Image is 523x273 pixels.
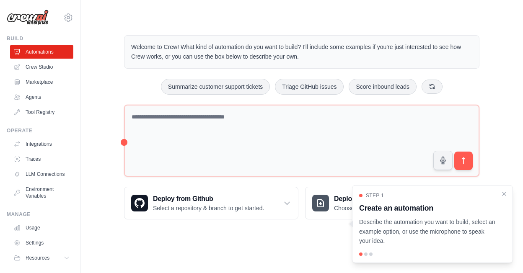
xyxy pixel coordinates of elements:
a: Settings [10,236,73,250]
a: Marketplace [10,75,73,89]
div: Build [7,35,73,42]
button: Score inbound leads [349,79,417,95]
a: Agents [10,90,73,104]
div: Manage [7,211,73,218]
a: Automations [10,45,73,59]
h3: Deploy from Github [153,194,264,204]
span: Step 1 [366,192,384,199]
p: Describe the automation you want to build, select an example option, or use the microphone to spe... [359,217,496,246]
h3: Create an automation [359,202,496,214]
a: Environment Variables [10,183,73,203]
a: Usage [10,221,73,234]
button: Triage GitHub issues [275,79,344,95]
a: Tool Registry [10,106,73,119]
h3: Deploy from zip file [334,194,405,204]
button: Summarize customer support tickets [161,79,270,95]
iframe: Chat Widget [481,233,523,273]
p: Select a repository & branch to get started. [153,204,264,212]
a: Crew Studio [10,60,73,74]
button: Resources [10,251,73,265]
img: Logo [7,10,49,26]
p: Choose a zip file to upload. [334,204,405,212]
div: Operate [7,127,73,134]
a: Integrations [10,137,73,151]
p: Welcome to Crew! What kind of automation do you want to build? I'll include some examples if you'... [131,42,472,62]
button: Close walkthrough [501,191,507,197]
span: Resources [26,255,49,261]
a: Traces [10,152,73,166]
a: LLM Connections [10,167,73,181]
